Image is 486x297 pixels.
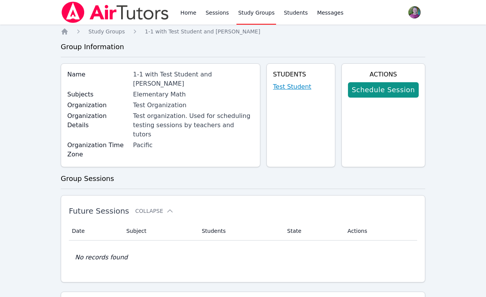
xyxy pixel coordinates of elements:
span: Messages [317,9,344,17]
th: Actions [343,222,417,241]
span: Future Sessions [69,206,129,216]
th: Students [197,222,283,241]
label: Organization Details [67,111,128,130]
a: Test Student [273,82,311,91]
button: Collapse [135,207,174,215]
td: No records found [69,241,417,274]
a: Schedule Session [348,82,419,98]
div: Test Organization [133,101,254,110]
h3: Group Information [61,41,425,52]
th: Subject [121,222,197,241]
th: State [283,222,343,241]
nav: Breadcrumb [61,28,425,35]
h4: Actions [348,70,419,79]
h4: Students [273,70,329,79]
div: Test organization. Used for scheduling testing sessions by teachers and tutors [133,111,254,139]
label: Name [67,70,128,79]
div: Pacific [133,141,254,150]
img: Air Tutors [61,2,170,23]
label: Subjects [67,90,128,99]
a: 1-1 with Test Student and [PERSON_NAME] [145,28,260,35]
a: Study Groups [88,28,125,35]
th: Date [69,222,121,241]
div: Elementary Math [133,90,254,99]
div: 1-1 with Test Student and [PERSON_NAME] [133,70,254,88]
label: Organization [67,101,128,110]
h3: Group Sessions [61,173,425,184]
label: Organization Time Zone [67,141,128,159]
